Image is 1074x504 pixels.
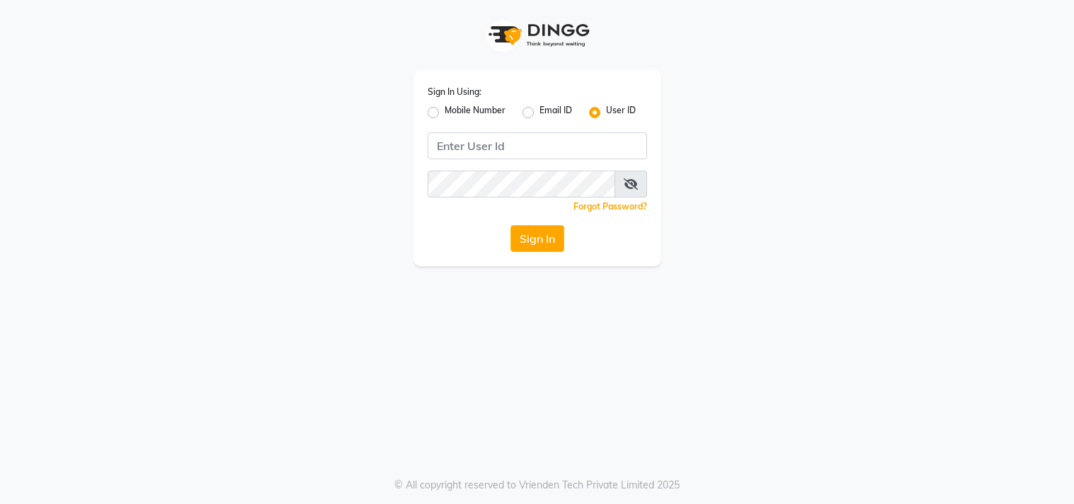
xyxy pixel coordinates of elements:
[481,14,594,56] img: logo1.svg
[510,225,564,252] button: Sign In
[428,171,615,197] input: Username
[539,104,572,121] label: Email ID
[573,201,647,212] a: Forgot Password?
[445,104,505,121] label: Mobile Number
[606,104,636,121] label: User ID
[428,132,647,159] input: Username
[428,86,481,98] label: Sign In Using:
